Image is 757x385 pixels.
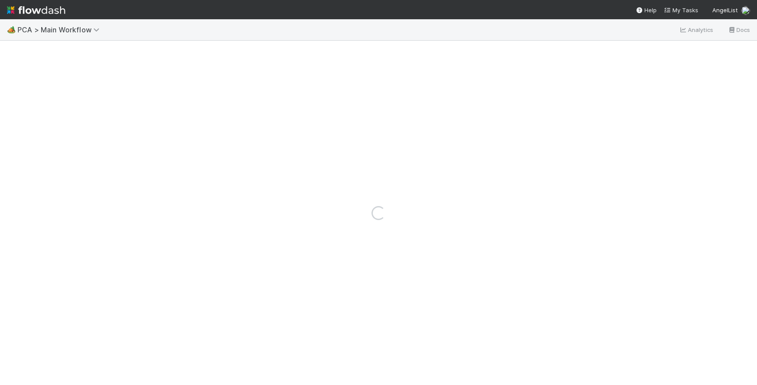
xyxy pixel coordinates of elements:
span: 🏕️ [7,26,16,33]
span: My Tasks [664,7,698,14]
a: Analytics [679,24,714,35]
a: My Tasks [664,6,698,14]
span: AngelList [712,7,738,14]
a: Docs [728,24,750,35]
img: logo-inverted-e16ddd16eac7371096b0.svg [7,3,65,17]
span: PCA > Main Workflow [18,25,104,34]
div: Help [636,6,657,14]
img: avatar_e1f102a8-6aea-40b1-874c-e2ab2da62ba9.png [741,6,750,15]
